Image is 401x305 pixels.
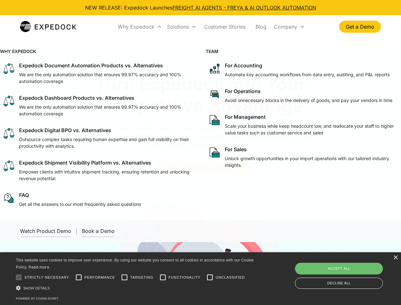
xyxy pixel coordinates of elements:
div: For Management [225,114,266,120]
span: Strictly necessary [24,275,69,280]
img: rectangular chat bubble icon [208,88,221,101]
img: scale icon [3,95,15,107]
a: open lightbox [20,225,71,237]
div: FAQ [19,192,29,198]
img: paper and bag icon [208,114,221,126]
p: We are the only automation solution that ensures 99.97% accuracy and 100% automation coverage [19,71,193,85]
div: Solutions [164,16,199,37]
div: NEW RELEASE: Expedock Launches [85,4,316,11]
p: Unlock growth opportunities in your import operations with our tailored industry insights. [225,155,399,168]
p: Get all the answers to our most frequently asked questions [19,201,141,207]
p: Empower clients with intuitive shipment tracking, ensuring retention and unlocking revenue potent... [19,168,193,182]
div: For Sales [225,146,247,152]
img: paper and bag icon [208,146,221,159]
a: FREIGHT AI AGENTS - FREYA & AI OUTLOOK AUTOMATION [172,4,316,11]
div: Book a Demo [82,228,115,234]
div: Expedock Document Automation Products vs. Alternatives [19,62,163,69]
span: Targeting [130,275,153,280]
img: Expedock Logo [20,20,76,33]
a: home [20,20,76,33]
img: scale icon [3,127,15,140]
span: This website uses cookies to improve user experience. By using our website you consent to all coo... [16,258,254,270]
a: Powered by cookie-script [16,297,58,300]
a: Get a Demo [339,21,381,33]
div: Why Expedock [118,24,154,30]
a: Read more [29,265,49,269]
img: regular chat bubble icon [3,192,15,205]
img: scale icon [3,159,15,172]
p: Avoid unnecessary blocks in the delivery of goods, and pay your vendors in time [225,97,392,104]
span: Show details [23,286,50,290]
div: Expedock Shipment Visibility Platform vs. Alternatives [19,159,151,166]
a: Book a Demo [82,225,115,237]
span: Performance [84,275,115,280]
a: Blog [251,16,271,37]
div: For Accounting [225,62,262,69]
p: Automate key accounting workflows from data entry, auditing, and P&L reports [225,71,390,78]
div: Show details [16,285,256,291]
a: Customer Stories [199,16,251,37]
p: Scale your business while keep headcount low, and reallocate your staff to higher value tasks suc... [225,123,399,136]
img: scale icon [3,62,15,75]
div: For Operations [225,88,261,94]
img: network like icon [208,62,221,75]
div: Company [274,24,297,30]
div: Watch Product Demo [20,228,71,234]
iframe: Chat Widget [295,236,401,305]
p: Outsource complex tasks requiring human expertise and gain full visibility on their productivity ... [19,136,193,149]
div: Company [271,16,307,37]
div: Why Expedock [115,16,164,37]
div: Expedock Dashboard Products vs. Alternatives [19,95,134,101]
span: Unclassified [216,275,245,280]
span: Functionality [169,275,200,280]
p: We are the only automation solution that ensures 99.97% accuracy and 100% automation coverage [19,104,193,117]
div: Solutions [167,24,189,30]
div: Expedock Digital BPO vs. Alternatives [19,127,111,133]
